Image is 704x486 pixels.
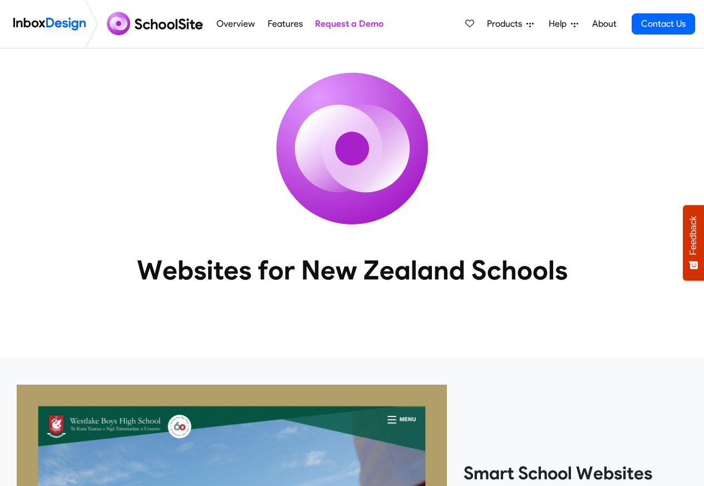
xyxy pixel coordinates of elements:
[683,205,704,281] button: Feedback - Show survey
[252,48,452,249] img: icon_schoolsite.svg
[264,13,306,35] a: Features
[632,13,695,35] a: Contact Us
[544,13,583,35] a: Help
[88,253,617,287] heading: Websites for New Zealand Schools
[312,13,386,35] a: Request a Demo
[549,17,571,31] span: Help
[688,216,698,255] span: Feedback
[487,17,526,31] span: Products
[464,462,687,484] heading: Smart School Websites
[214,13,258,35] a: Overview
[483,13,538,35] a: Products
[102,11,210,37] img: schoolsite logo
[589,13,619,35] a: About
